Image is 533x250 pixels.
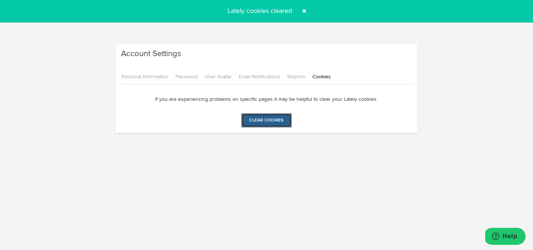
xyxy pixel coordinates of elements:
[312,69,337,84] a: Cookies
[146,96,387,103] p: If you are experiencing problems on specific pages it may be helpful to clear your Lately cookies.
[121,69,174,85] a: Personal Information
[238,69,286,85] a: Email Notifications
[485,228,526,246] iframe: Opens a widget where you can find more information
[121,48,412,60] h3: Account Settings
[175,69,204,85] a: Password
[241,113,291,127] input: Clear cookies
[223,8,296,14] span: Lately cookies cleared
[287,69,311,85] a: Reports
[204,69,238,85] a: User Avatar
